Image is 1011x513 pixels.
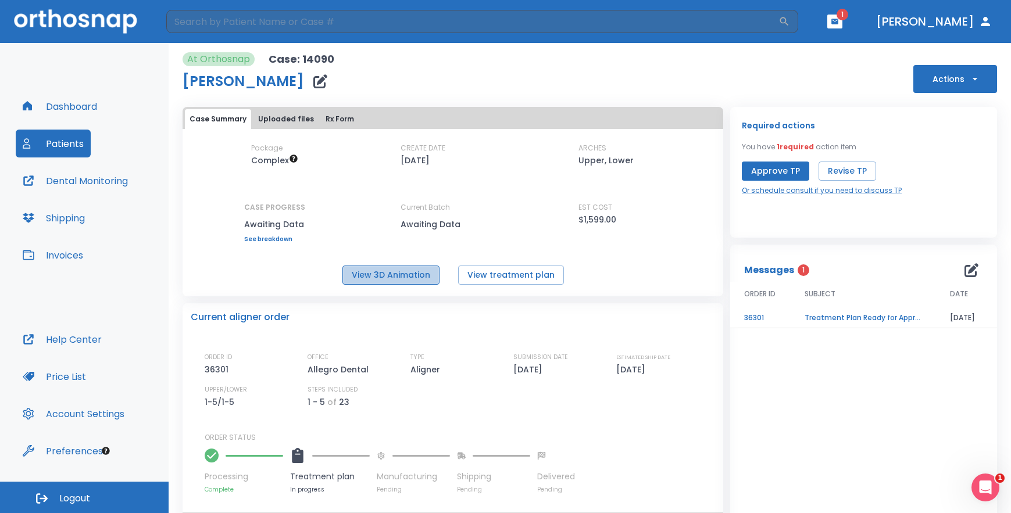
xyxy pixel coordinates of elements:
[308,395,325,409] p: 1 - 5
[777,142,814,152] span: 1 required
[16,325,109,353] button: Help Center
[578,143,606,153] p: ARCHES
[410,352,424,363] p: TYPE
[244,202,305,213] p: CASE PROGRESS
[308,385,358,395] p: STEPS INCLUDED
[205,363,233,376] p: 36301
[578,213,616,227] p: $1,599.00
[805,289,835,299] span: SUBJECT
[458,266,564,285] button: View treatment plan
[342,266,440,285] button: View 3D Animation
[457,471,530,483] p: Shipping
[616,363,649,376] p: [DATE]
[971,473,999,501] iframe: Intercom live chat
[401,153,430,167] p: [DATE]
[16,167,135,195] button: Dental Monitoring
[269,52,334,66] p: Case: 14090
[513,352,568,363] p: SUBMISSION DATE
[251,143,283,153] p: Package
[16,92,104,120] button: Dashboard
[308,363,373,376] p: Allegro Dental
[205,432,715,443] p: ORDER STATUS
[14,9,137,33] img: Orthosnap
[819,162,876,181] button: Revise TP
[401,143,445,153] p: CREATE DATE
[871,11,997,32] button: [PERSON_NAME]
[401,202,505,213] p: Current Batch
[290,471,370,483] p: Treatment plan
[183,74,304,88] h1: [PERSON_NAME]
[253,109,319,129] button: Uploaded files
[205,352,232,363] p: ORDER ID
[913,65,997,93] button: Actions
[185,109,251,129] button: Case Summary
[744,289,776,299] span: ORDER ID
[101,446,111,456] div: Tooltip anchor
[185,109,721,129] div: tabs
[401,217,505,231] p: Awaiting Data
[742,162,809,181] button: Approve TP
[377,485,450,494] p: Pending
[244,236,305,243] a: See breakdown
[791,308,936,328] td: Treatment Plan Ready for Approval!
[513,363,546,376] p: [DATE]
[16,363,93,390] button: Price List
[205,471,283,483] p: Processing
[244,217,305,231] p: Awaiting Data
[191,310,290,324] p: Current aligner order
[339,395,349,409] p: 23
[537,471,575,483] p: Delivered
[837,9,848,20] span: 1
[16,400,131,428] button: Account Settings
[321,109,359,129] button: Rx Form
[308,352,328,363] p: OFFICE
[578,153,634,167] p: Upper, Lower
[742,185,902,196] a: Or schedule consult if you need to discuss TP
[457,485,530,494] p: Pending
[187,52,250,66] p: At Orthosnap
[59,492,90,505] span: Logout
[251,155,298,166] span: Up to 50 Steps (100 aligners)
[205,485,283,494] p: Complete
[744,263,794,277] p: Messages
[578,202,612,213] p: EST COST
[798,264,809,276] span: 1
[936,308,997,328] td: [DATE]
[616,352,670,363] p: ESTIMATED SHIP DATE
[16,437,110,465] button: Preferences
[950,289,968,299] span: DATE
[537,485,575,494] p: Pending
[16,204,92,232] button: Shipping
[327,395,337,409] p: of
[16,130,91,157] button: Patients
[742,119,815,132] p: Required actions
[995,473,1005,483] span: 1
[166,10,778,33] input: Search by Patient Name or Case #
[742,142,856,152] p: You have action item
[290,485,370,494] p: In progress
[16,241,90,269] button: Invoices
[205,385,247,395] p: UPPER/LOWER
[377,471,450,483] p: Manufacturing
[410,363,444,376] p: Aligner
[205,395,238,409] p: 1-5/1-5
[730,308,791,328] td: 36301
